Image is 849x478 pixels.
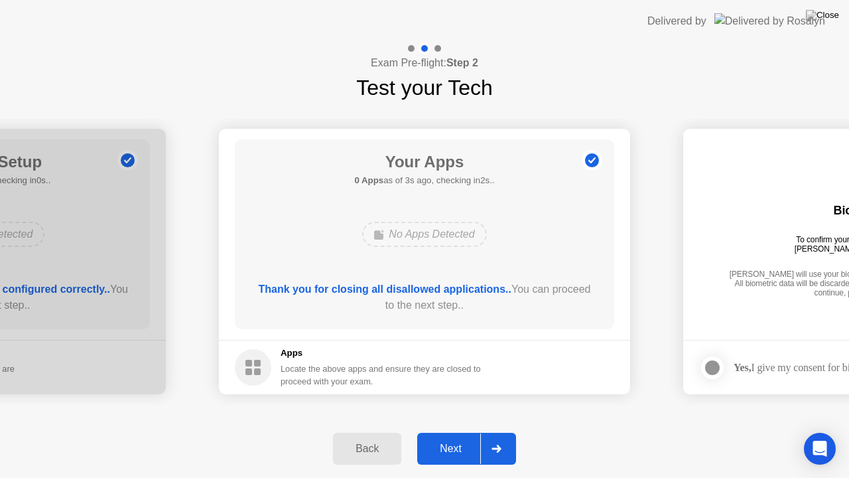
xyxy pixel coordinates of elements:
div: Locate the above apps and ensure they are closed to proceed with your exam. [281,362,482,388]
b: 0 Apps [354,175,383,185]
div: Back [337,443,397,455]
div: You can proceed to the next step.. [254,281,596,313]
button: Next [417,433,516,465]
div: No Apps Detected [362,222,486,247]
img: Delivered by Rosalyn [714,13,825,29]
div: Open Intercom Messenger [804,433,836,465]
b: Thank you for closing all disallowed applications.. [259,283,511,295]
h1: Test your Tech [356,72,493,104]
h5: as of 3s ago, checking in2s.. [354,174,494,187]
strong: Yes, [734,362,751,373]
h4: Exam Pre-flight: [371,55,478,71]
div: Next [421,443,480,455]
img: Close [806,10,839,21]
h5: Apps [281,347,482,360]
h1: Your Apps [354,150,494,174]
b: Step 2 [446,57,478,68]
div: Delivered by [647,13,706,29]
button: Back [333,433,401,465]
